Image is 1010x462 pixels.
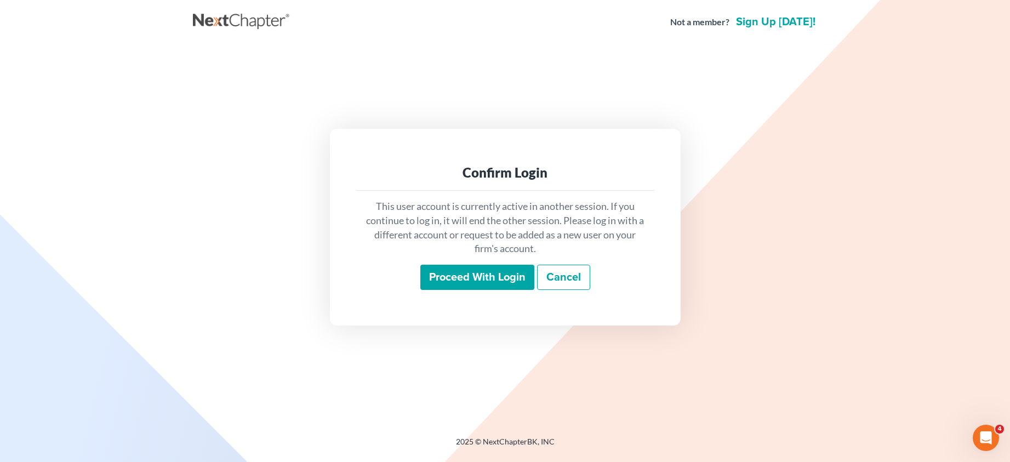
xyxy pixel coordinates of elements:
div: 2025 © NextChapterBK, INC [193,436,818,456]
a: Cancel [537,265,590,290]
a: Sign up [DATE]! [734,16,818,27]
p: This user account is currently active in another session. If you continue to log in, it will end ... [365,199,646,256]
strong: Not a member? [670,16,729,28]
iframe: Intercom live chat [973,425,999,451]
span: 4 [995,425,1004,434]
input: Proceed with login [420,265,534,290]
div: Confirm Login [365,164,646,181]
